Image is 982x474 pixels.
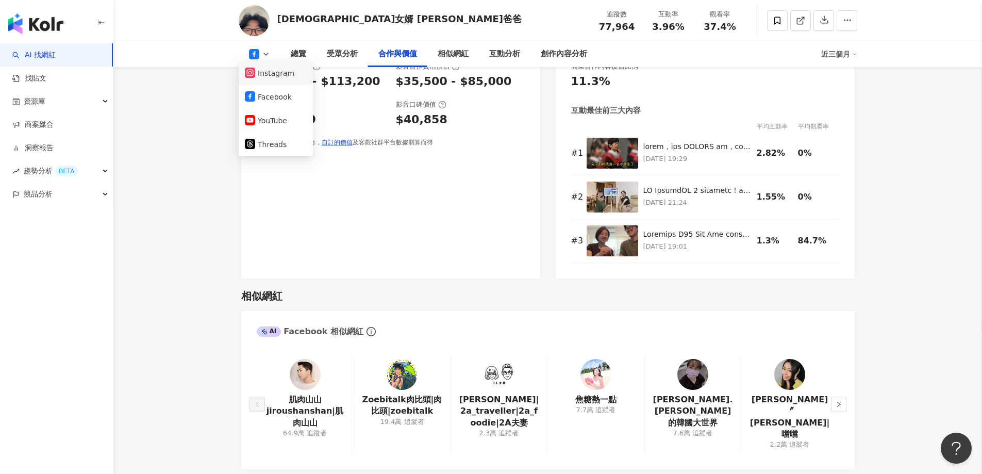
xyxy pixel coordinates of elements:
[290,359,321,394] a: KOL Avatar
[396,74,512,90] div: $35,500 - $85,000
[239,5,270,36] img: KOL Avatar
[479,429,519,438] div: 2.3萬 追蹤者
[257,138,525,147] div: *口碑價值根據您後台， 及客觀社群平台數據測算而得
[673,429,713,438] div: 7.6萬 追蹤者
[677,359,708,390] img: KOL Avatar
[571,235,581,247] div: # 3
[571,74,610,90] div: 11.3%
[245,113,307,128] button: YouTube
[12,50,56,60] a: searchAI 找網紅
[571,148,581,159] div: # 1
[489,48,520,60] div: 互動分析
[322,139,353,146] a: 自訂的價值
[587,225,638,256] img: Roborock H60 Hub Pro 是我最近用過最省力的一台。它的自動集塵系統，只要吸完放回底座，大概10秒內就會自己把灰塵收乾淨，官方說可以100天不用倒垃圾，我目前看是真的有可能。 吸...
[484,359,514,394] a: KOL Avatar
[757,148,793,159] div: 2.82%
[396,100,446,109] div: 影音口碑價值
[643,197,752,208] p: [DATE] 21:24
[24,183,53,206] span: 競品分析
[941,433,972,464] iframe: Help Scout Beacon - Open
[541,48,587,60] div: 創作內容分析
[378,48,417,60] div: 合作與價值
[12,73,46,84] a: 找貼文
[821,46,857,62] div: 近三個月
[265,394,345,429] a: 肌肉山山jiroushanshan|肌肉山山
[12,168,20,175] span: rise
[831,397,846,412] button: right
[55,166,78,176] div: BETA
[587,182,638,213] img: LG StanbyME 2 終於在台灣上市了！我們一家人其實在第一代產品推出時就合作過，當時就對這款產品非常滿意。尤其它可以無線使用、輕鬆移動到家中任何角落，不受空間限制，使用彈性非常高，是一款...
[12,120,54,130] a: 商案媒合
[290,359,321,390] img: KOL Avatar
[643,241,752,252] p: [DATE] 19:01
[677,359,708,394] a: KOL Avatar
[649,9,688,20] div: 互動率
[241,289,282,303] div: 相似網紅
[774,359,805,394] a: KOL Avatar
[438,48,469,60] div: 相似網紅
[798,148,834,159] div: 0%
[580,359,611,390] img: KOL Avatar
[459,394,539,429] a: [PERSON_NAME]|2a_traveller|2a_foodie|2A夫妻
[643,153,752,165] p: [DATE] 19:29
[257,326,281,337] div: AI
[576,405,616,415] div: 7.7萬 追蹤者
[836,401,842,407] span: right
[245,137,307,152] button: Threads
[599,21,635,32] span: 77,964
[8,13,63,34] img: logo
[798,191,834,203] div: 0%
[575,394,617,405] a: 焦糖熱一點
[774,359,805,390] img: KOL Avatar
[24,90,45,113] span: 資源庫
[770,440,810,449] div: 2.2萬 追蹤者
[798,235,834,247] div: 84.7%
[798,121,839,132] div: 平均觀看率
[597,9,637,20] div: 追蹤數
[249,397,265,412] button: left
[757,235,793,247] div: 1.3%
[257,74,380,90] div: $42,100 - $113,200
[653,394,733,429] a: [PERSON_NAME].[PERSON_NAME]的韓國大世界
[701,9,740,20] div: 觀看率
[245,66,307,80] button: Instagram
[587,138,638,169] img: 這次影片中，我們與 DESKER 合作，為即將成為小學生的兒子準備了他人生中的第一張正式書桌。過去的每一個「第一次」都讓我們深刻體會到成長的喜悅，這次也不例外。我們特別挑選了這張書桌，因為它將成...
[365,325,377,338] span: info-circle
[24,159,78,183] span: 趨勢分析
[380,417,424,427] div: 19.4萬 追蹤者
[257,326,364,337] div: Facebook 相似網紅
[291,48,306,60] div: 總覽
[327,48,358,60] div: 受眾分析
[571,105,641,116] div: 互動最佳前三大內容
[643,142,752,152] div: lorem，ips DOLORS am，consecteturadipiscingelits。doeius「tem」incididuntutla，etdolo。magnaaliqua，enima...
[757,191,793,203] div: 1.55%
[12,143,54,153] a: 洞察報告
[643,186,752,196] div: LO IpsumdOL 2 sitametc！adipiscingelitseddoe，temporincidi。utlaboree、doloremagna，aliqua，enimadm，ven...
[283,429,327,438] div: 64.9萬 追蹤者
[387,359,418,394] a: KOL Avatar
[580,359,611,394] a: KOL Avatar
[396,112,447,128] div: $40,858
[362,394,442,417] a: Zoebitalk肉比頭|肉比頭|zoebitalk
[704,22,736,32] span: 37.4%
[387,359,418,390] img: KOL Avatar
[652,22,684,32] span: 3.96%
[643,230,752,240] div: Loremips D95 Sit Ame consectetura。elitsedd，eiusmodt，in44utlaboreetdo，magna386aliqua，enimadmini。 v...
[757,121,798,132] div: 平均互動率
[245,90,307,104] button: Facebook
[750,394,830,440] a: [PERSON_NAME]〞[PERSON_NAME]|噹噹
[571,191,581,203] div: # 2
[484,359,514,390] img: KOL Avatar
[277,12,522,25] div: [DEMOGRAPHIC_DATA]女婿 [PERSON_NAME]爸爸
